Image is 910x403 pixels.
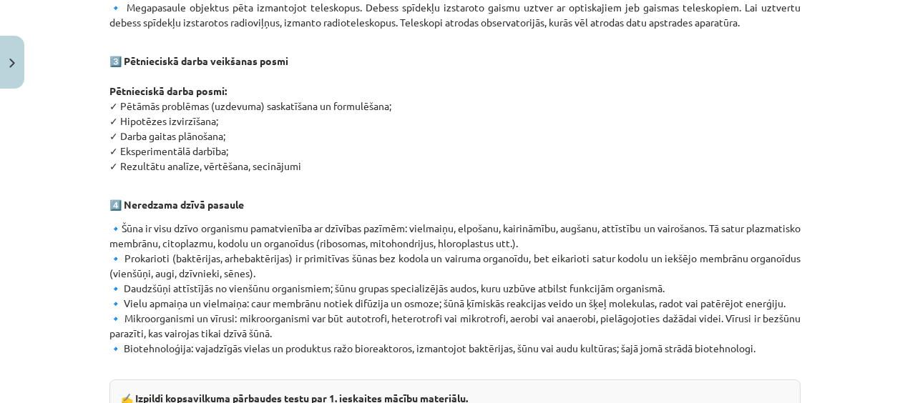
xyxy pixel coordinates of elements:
[109,84,227,97] strong: Pētnieciskā darba posmi:
[109,54,288,67] strong: 3️⃣ Pētnieciskā darba veikšanas posmi
[109,198,244,211] strong: 4️⃣ Neredzama dzīvā pasaule
[9,59,15,68] img: icon-close-lesson-0947bae3869378f0d4975bcd49f059093ad1ed9edebbc8119c70593378902aed.svg
[109,39,801,174] p: ✓ Pētāmās problēmas (uzdevuma) saskatīšana un formulēšana; ✓ Hipotēzes izvirzīšana; ✓ Darba gaita...
[109,221,801,371] p: 🔹Šūna ir visu dzīvo organismu pamatvienība ar dzīvības pazīmēm: vielmaiņu, elpošanu, kairināmību,...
